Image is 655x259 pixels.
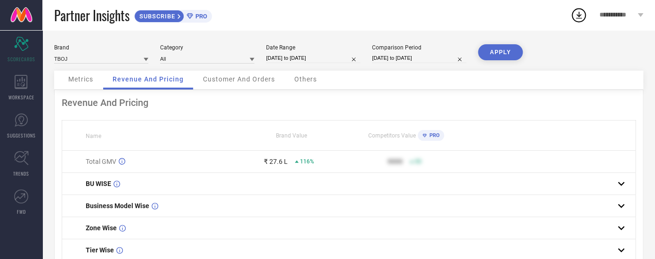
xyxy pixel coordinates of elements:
[134,8,212,23] a: SUBSCRIBEPRO
[7,132,36,139] span: SUGGESTIONS
[372,44,466,51] div: Comparison Period
[62,97,636,108] div: Revenue And Pricing
[54,44,148,51] div: Brand
[68,75,93,83] span: Metrics
[372,53,466,63] input: Select comparison period
[478,44,523,60] button: APPLY
[113,75,184,83] span: Revenue And Pricing
[54,6,129,25] span: Partner Insights
[294,75,317,83] span: Others
[86,246,114,254] span: Tier Wise
[300,158,314,165] span: 116%
[160,44,254,51] div: Category
[570,7,587,24] div: Open download list
[203,75,275,83] span: Customer And Orders
[276,132,307,139] span: Brand Value
[17,208,26,215] span: FWD
[193,13,207,20] span: PRO
[86,133,101,139] span: Name
[86,158,116,165] span: Total GMV
[368,132,415,139] span: Competitors Value
[266,44,360,51] div: Date Range
[8,94,34,101] span: WORKSPACE
[415,158,421,165] span: 50
[13,170,29,177] span: TRENDS
[266,53,360,63] input: Select date range
[86,224,117,232] span: Zone Wise
[86,180,111,187] span: BU WISE
[8,56,35,63] span: SCORECARDS
[388,158,403,165] div: 9999
[427,132,439,138] span: PRO
[135,13,178,20] span: SUBSCRIBE
[264,158,288,165] div: ₹ 27.6 L
[86,202,149,210] span: Business Model Wise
